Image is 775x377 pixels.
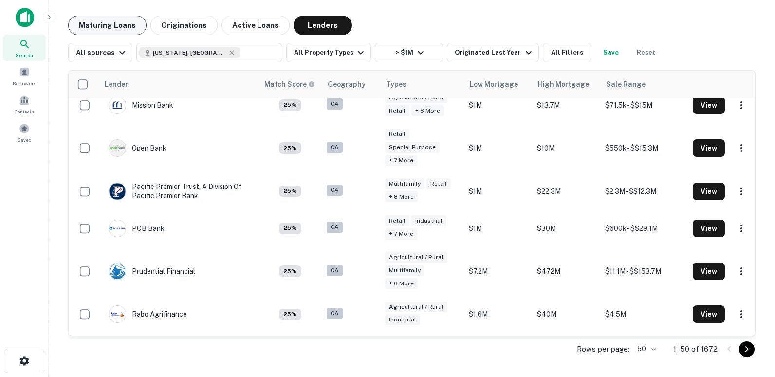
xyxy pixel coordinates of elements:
div: Capitalize uses an advanced AI algorithm to match your search with the best lender. The match sco... [279,99,301,111]
div: Mission Bank [109,96,173,114]
span: [US_STATE], [GEOGRAPHIC_DATA] [153,48,226,57]
td: $550k - $$15.3M [600,124,688,173]
div: + 8 more [385,191,418,203]
span: Borrowers [13,79,36,87]
button: View [693,183,725,200]
div: Agricultural / Rural [385,252,447,263]
div: Pacific Premier Trust, A Division Of Pacific Premier Bank [109,182,248,200]
td: $2.3M - $$12.3M [600,172,688,209]
button: Originated Last Year [447,43,538,62]
div: Multifamily [385,265,424,276]
th: Capitalize uses an advanced AI algorithm to match your search with the best lender. The match sco... [258,71,322,98]
button: View [693,305,725,323]
div: Multifamily [385,178,424,189]
button: All sources [68,43,132,62]
div: Prudential Financial [109,263,195,280]
div: CA [327,265,343,276]
a: Borrowers [3,63,46,89]
div: Agricultural / Rural [385,302,447,313]
img: capitalize-icon.png [16,8,34,27]
td: $1M [464,333,532,370]
button: Go to next page [739,341,755,357]
div: CA [327,308,343,319]
button: Reset [630,43,662,62]
a: Contacts [3,91,46,117]
div: CA [327,185,343,196]
div: Retail [426,178,451,189]
th: Types [380,71,464,98]
div: + 7 more [385,228,417,240]
th: Low Mortgage [464,71,532,98]
div: Lender [105,78,128,90]
img: picture [109,220,126,237]
div: Retail [385,215,409,226]
th: High Mortgage [532,71,600,98]
div: Retail [385,129,409,140]
td: $1M [464,210,532,247]
div: Rabo Agrifinance [109,305,187,323]
td: $151.6M [532,333,600,370]
a: Search [3,35,46,61]
div: 50 [633,342,658,356]
button: View [693,263,725,280]
td: $71.5k - $$15M [600,87,688,124]
p: Rows per page: [577,343,629,355]
button: Originations [150,16,218,35]
div: CA [327,98,343,110]
button: View [693,96,725,114]
div: Capitalize uses an advanced AI algorithm to match your search with the best lender. The match sco... [279,186,301,197]
h6: Match Score [264,79,313,90]
button: View [693,139,725,157]
div: Open Bank [109,139,166,157]
div: Sale Range [606,78,646,90]
div: Geography [328,78,366,90]
div: Industrial [385,314,420,325]
button: Lenders [294,16,352,35]
img: picture [109,97,126,113]
td: $5.8k - $$34.3M [600,333,688,370]
div: Originated Last Year [455,47,534,58]
button: Maturing Loans [68,16,147,35]
td: $472M [532,247,600,296]
div: Special Purpose [385,142,440,153]
div: Capitalize uses an advanced AI algorithm to match your search with the best lender. The match sco... [264,79,315,90]
td: $7.2M [464,247,532,296]
td: $40M [532,296,600,333]
iframe: Chat Widget [726,299,775,346]
td: $10M [532,124,600,173]
div: + 6 more [385,278,418,289]
div: Capitalize uses an advanced AI algorithm to match your search with the best lender. The match sco... [279,309,301,320]
img: picture [109,306,126,322]
img: picture [109,140,126,156]
div: Low Mortgage [470,78,518,90]
td: $22.3M [532,172,600,209]
td: $13.7M [532,87,600,124]
td: $1M [464,172,532,209]
img: picture [109,263,126,280]
td: $30M [532,210,600,247]
div: All sources [76,47,128,58]
div: PCB Bank [109,220,165,237]
td: $1M [464,124,532,173]
button: Save your search to get updates of matches that match your search criteria. [595,43,627,62]
td: $4.5M [600,296,688,333]
td: $1M [464,87,532,124]
div: Capitalize uses an advanced AI algorithm to match your search with the best lender. The match sco... [279,265,301,277]
a: Saved [3,119,46,146]
td: $1.6M [464,296,532,333]
div: Capitalize uses an advanced AI algorithm to match your search with the best lender. The match sco... [279,142,301,154]
button: > $1M [375,43,443,62]
p: 1–50 of 1672 [673,343,718,355]
div: Retail [385,105,409,116]
span: Saved [18,136,32,144]
div: Capitalize uses an advanced AI algorithm to match your search with the best lender. The match sco... [279,223,301,234]
button: All Filters [543,43,591,62]
th: Lender [99,71,258,98]
div: High Mortgage [538,78,589,90]
button: All Property Types [286,43,371,62]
